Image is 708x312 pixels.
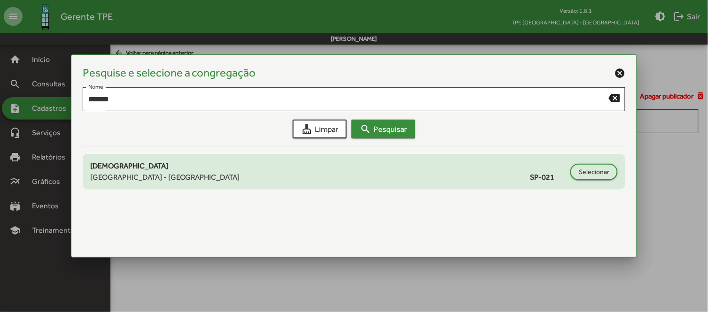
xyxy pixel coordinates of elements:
mat-icon: backspace [608,92,620,103]
span: [GEOGRAPHIC_DATA] - [GEOGRAPHIC_DATA] [90,172,240,183]
span: Selecionar [579,163,609,180]
button: Selecionar [570,164,618,180]
span: Limpar [301,121,338,137]
mat-icon: cancel [614,68,625,79]
span: Pesquisar [360,121,407,137]
mat-icon: search [360,123,371,135]
button: Limpar [293,120,347,138]
span: [DEMOGRAPHIC_DATA] [90,161,168,170]
span: SP-021 [530,172,566,183]
h4: Pesquise e selecione a congregação [83,66,256,80]
mat-icon: cleaning_services [301,123,312,135]
button: Pesquisar [351,120,415,138]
